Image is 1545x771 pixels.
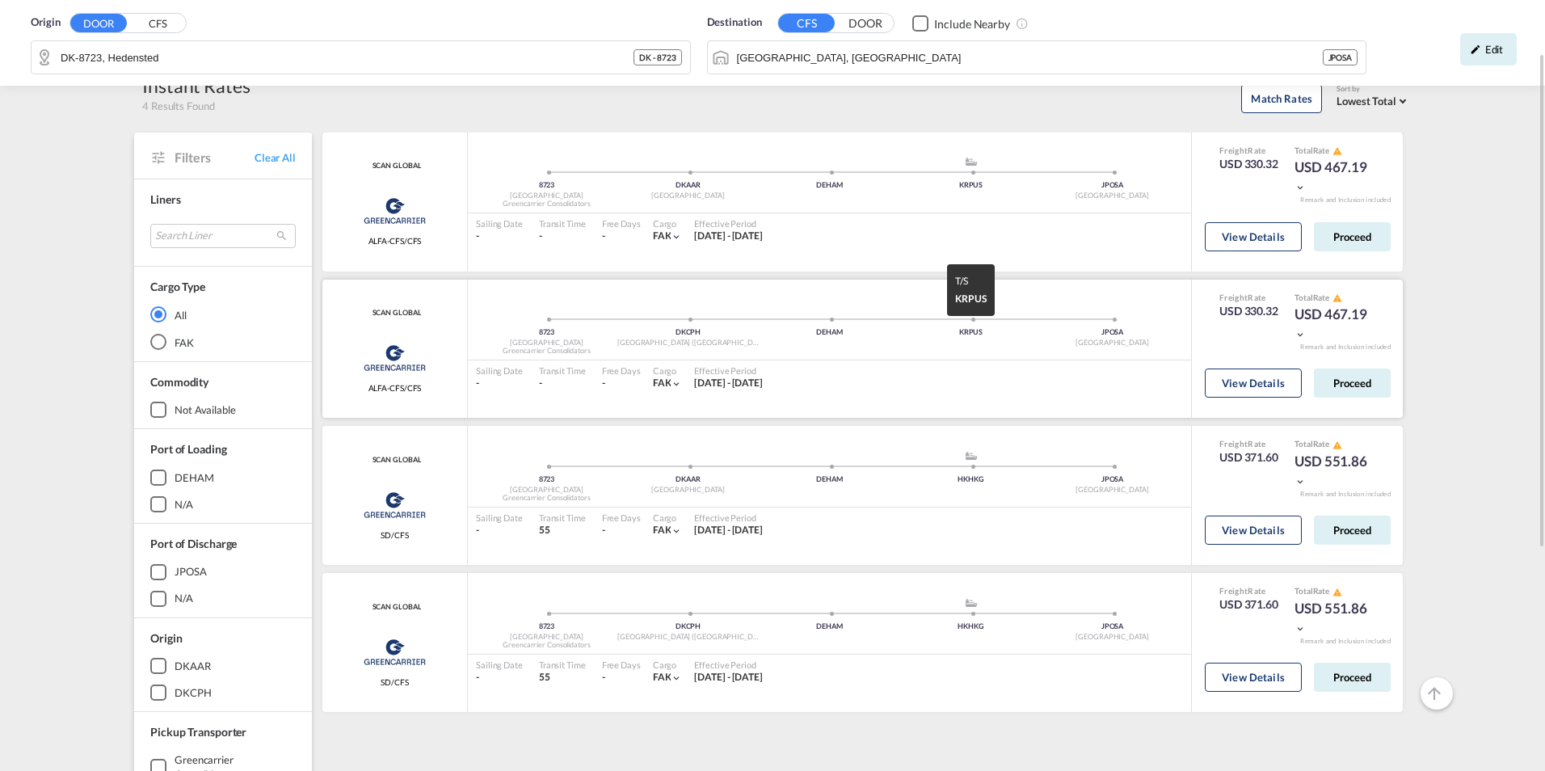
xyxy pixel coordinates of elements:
div: KRPUS [900,327,1042,338]
div: USD 371.60 [1219,449,1278,466]
div: - [539,377,586,390]
div: Cargo [653,364,683,377]
div: DEHAM [759,180,900,191]
div: Free Days [602,659,641,671]
md-icon: icon-pencil [1470,44,1481,55]
div: [GEOGRAPHIC_DATA] [1042,338,1183,348]
div: icon-pencilEdit [1460,33,1517,65]
div: JPOSA [175,564,207,579]
md-icon: icon-chevron-down [1295,476,1306,487]
div: Remark and Inclusion included [1288,637,1403,646]
span: Origin [31,15,60,31]
div: DKCPH [617,327,759,338]
div: Total Rate [1295,585,1375,598]
md-input-container: Osaka, JPOSA [708,41,1366,74]
button: CFS [129,15,186,33]
button: icon-alert [1331,439,1342,451]
div: Effective Period [694,364,763,377]
div: HKHKG [900,621,1042,632]
div: Include Nearby [934,16,1010,32]
div: KRPUS [900,180,1042,191]
div: USD 467.19 [1295,158,1375,196]
button: icon-alert [1331,145,1342,157]
div: USD 330.32 [1219,156,1278,172]
div: HKHKG [900,474,1042,485]
span: 8723 [539,180,555,189]
div: Transit Time [539,217,586,230]
button: CFS [778,14,835,32]
div: Contract / Rate Agreement / Tariff / Spot Pricing Reference Number: SCAN GLOBAL [368,308,422,318]
div: [GEOGRAPHIC_DATA] [1042,191,1183,201]
div: [GEOGRAPHIC_DATA] [617,485,759,495]
md-icon: icon-chevron-down [671,672,682,684]
div: Greencarrier Consolidators [476,199,617,209]
button: View Details [1205,663,1302,692]
div: Contract / Rate Agreement / Tariff / Spot Pricing Reference Number: SCAN GLOBAL [368,602,422,613]
div: 55 [539,524,586,537]
span: Destination [707,15,762,31]
div: USD 551.86 [1295,599,1375,638]
span: Origin [150,631,182,645]
button: DOOR [837,15,894,33]
div: Sort by [1337,84,1411,95]
div: N/A [175,497,193,512]
div: N/A [175,591,193,605]
span: SCAN GLOBAL [368,602,422,613]
button: DOOR [70,14,127,32]
div: Total Rate [1295,438,1375,451]
span: Pickup Transporter [150,725,246,739]
div: 01 Sep 2025 - 31 Oct 2025 [694,524,763,537]
div: - [476,230,523,243]
span: 4 Results Found [142,99,215,113]
div: not available [175,402,236,417]
span: SCAN GLOBAL [368,308,422,318]
div: [GEOGRAPHIC_DATA] [476,338,617,348]
span: ALFA-CFS/CFS [368,382,422,394]
div: Effective Period [694,512,763,524]
span: [DATE] - [DATE] [694,524,763,536]
div: Freight Rate [1219,438,1278,449]
div: Freight Rate [1219,585,1278,596]
md-select: Select: Lowest Total [1337,91,1411,109]
div: DKAAR [175,659,211,673]
md-checkbox: DEHAM [150,470,296,486]
button: icon-alert [1331,586,1342,598]
md-icon: icon-alert [1332,588,1342,597]
md-checkbox: DKAAR [150,658,296,674]
button: icon-alert [1331,292,1342,304]
div: JPOSA [1323,49,1358,65]
md-icon: icon-chevron-down [671,231,682,242]
div: Greencarrier Consolidators [476,640,617,651]
button: View Details [1205,516,1302,545]
img: Greencarrier Consolidators [359,338,431,378]
div: Sailing Date [476,217,523,230]
div: Cargo [653,512,683,524]
div: DEHAM [759,327,900,338]
div: JPOSA [1042,327,1183,338]
div: [GEOGRAPHIC_DATA] [476,485,617,495]
md-icon: icon-chevron-down [671,525,682,537]
span: Commodity [150,375,208,389]
md-input-container: DK-8723, Hedensted [32,41,690,74]
div: [GEOGRAPHIC_DATA] ([GEOGRAPHIC_DATA]) [617,338,759,348]
md-checkbox: JPOSA [150,564,296,580]
div: - [602,230,605,243]
div: Cargo [653,659,683,671]
div: JPOSA [1042,180,1183,191]
div: Contract / Rate Agreement / Tariff / Spot Pricing Reference Number: SCAN GLOBAL [368,455,422,466]
div: 01 Jul 2025 - 30 Sep 2025 [694,230,763,243]
div: JPOSA [1042,474,1183,485]
div: - [602,377,605,390]
md-icon: assets/icons/custom/ship-fill.svg [962,452,981,460]
div: USD 330.32 [1219,303,1278,319]
div: Effective Period [694,659,763,671]
img: Greencarrier Consolidators [359,632,431,672]
div: Freight Rate [1219,292,1278,303]
span: SD/CFS [381,529,408,541]
span: Clear All [255,150,296,165]
span: 8723 [539,474,555,483]
img: Greencarrier Consolidators [359,191,431,231]
div: Cargo Type [150,279,205,295]
span: FAK [653,524,671,536]
button: Proceed [1314,222,1391,251]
